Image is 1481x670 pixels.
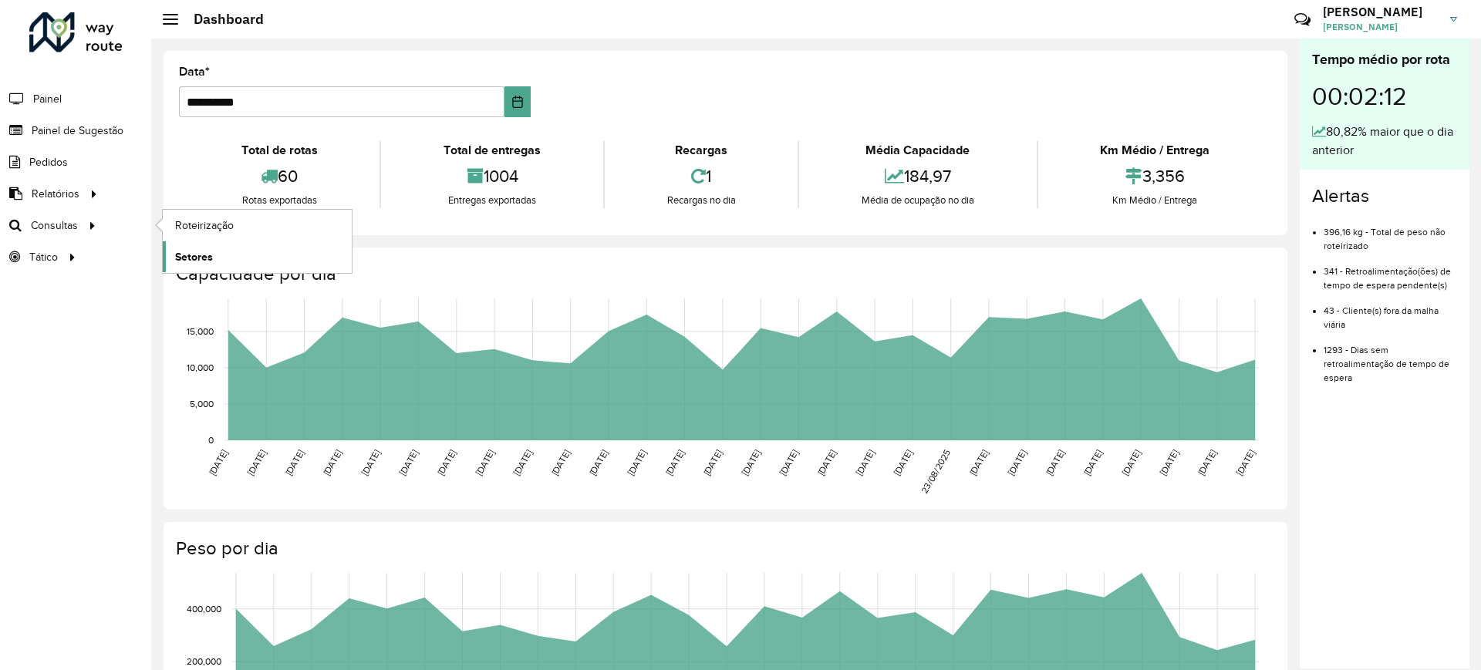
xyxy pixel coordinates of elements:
[1234,448,1257,477] text: [DATE]
[29,249,58,265] span: Tático
[854,448,876,477] text: [DATE]
[1042,193,1268,208] div: Km Médio / Entrega
[1042,160,1268,193] div: 3,356
[31,217,78,234] span: Consultas
[803,141,1032,160] div: Média Capacidade
[1324,292,1457,332] li: 43 - Cliente(s) fora da malha viária
[187,604,221,614] text: 400,000
[359,448,382,477] text: [DATE]
[663,448,686,477] text: [DATE]
[803,160,1032,193] div: 184,97
[1312,70,1457,123] div: 00:02:12
[385,193,599,208] div: Entregas exportadas
[163,210,352,241] a: Roteirização
[701,448,724,477] text: [DATE]
[178,11,264,28] h2: Dashboard
[1312,49,1457,70] div: Tempo médio por rota
[208,435,214,445] text: 0
[176,537,1272,560] h4: Peso por dia
[1323,20,1439,34] span: [PERSON_NAME]
[626,448,648,477] text: [DATE]
[803,193,1032,208] div: Média de ocupação no dia
[245,448,268,477] text: [DATE]
[1312,185,1457,207] h4: Alertas
[321,448,343,477] text: [DATE]
[385,160,599,193] div: 1004
[397,448,420,477] text: [DATE]
[1158,448,1180,477] text: [DATE]
[385,141,599,160] div: Total de entregas
[179,62,210,81] label: Data
[283,448,305,477] text: [DATE]
[511,448,534,477] text: [DATE]
[967,448,990,477] text: [DATE]
[1324,253,1457,292] li: 341 - Retroalimentação(ões) de tempo de espera pendente(s)
[1286,3,1319,36] a: Contato Rápido
[1196,448,1218,477] text: [DATE]
[190,399,214,409] text: 5,000
[1006,448,1028,477] text: [DATE]
[33,91,62,107] span: Painel
[175,249,213,265] span: Setores
[1042,141,1268,160] div: Km Médio / Entrega
[183,160,376,193] div: 60
[919,448,952,496] text: 23/08/2025
[1081,448,1104,477] text: [DATE]
[1120,448,1142,477] text: [DATE]
[187,326,214,336] text: 15,000
[175,217,234,234] span: Roteirização
[778,448,800,477] text: [DATE]
[587,448,609,477] text: [DATE]
[609,193,794,208] div: Recargas no dia
[187,362,214,372] text: 10,000
[207,448,229,477] text: [DATE]
[892,448,914,477] text: [DATE]
[815,448,838,477] text: [DATE]
[504,86,531,117] button: Choose Date
[609,141,794,160] div: Recargas
[1312,123,1457,160] div: 80,82% maior que o dia anterior
[1324,214,1457,253] li: 396,16 kg - Total de peso não roteirizado
[474,448,496,477] text: [DATE]
[740,448,762,477] text: [DATE]
[32,123,123,139] span: Painel de Sugestão
[183,141,376,160] div: Total de rotas
[187,656,221,666] text: 200,000
[176,263,1272,285] h4: Capacidade por dia
[1324,332,1457,385] li: 1293 - Dias sem retroalimentação de tempo de espera
[163,241,352,272] a: Setores
[435,448,457,477] text: [DATE]
[183,193,376,208] div: Rotas exportadas
[1323,5,1439,19] h3: [PERSON_NAME]
[32,186,79,202] span: Relatórios
[29,154,68,170] span: Pedidos
[609,160,794,193] div: 1
[1044,448,1066,477] text: [DATE]
[549,448,572,477] text: [DATE]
